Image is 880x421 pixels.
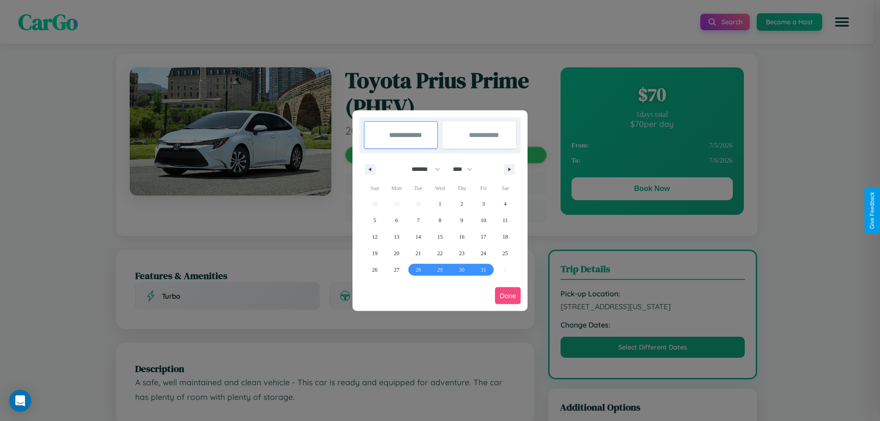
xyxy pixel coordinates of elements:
[394,262,399,278] span: 27
[495,245,516,262] button: 25
[459,262,464,278] span: 30
[495,229,516,245] button: 18
[473,181,494,196] span: Fri
[364,212,385,229] button: 5
[417,212,420,229] span: 7
[481,245,486,262] span: 24
[504,196,506,212] span: 4
[364,181,385,196] span: Sun
[429,181,451,196] span: Wed
[372,245,378,262] span: 19
[495,181,516,196] span: Sat
[385,212,407,229] button: 6
[385,181,407,196] span: Mon
[439,212,441,229] span: 8
[451,229,473,245] button: 16
[385,262,407,278] button: 27
[407,262,429,278] button: 28
[372,262,378,278] span: 26
[451,262,473,278] button: 30
[407,245,429,262] button: 21
[459,245,464,262] span: 23
[495,212,516,229] button: 11
[482,196,485,212] span: 3
[502,212,508,229] span: 11
[416,262,421,278] span: 28
[451,181,473,196] span: Thu
[395,212,398,229] span: 6
[502,229,508,245] span: 18
[407,181,429,196] span: Tue
[473,245,494,262] button: 24
[437,229,443,245] span: 15
[429,196,451,212] button: 1
[451,196,473,212] button: 2
[459,229,464,245] span: 16
[437,245,443,262] span: 22
[502,245,508,262] span: 25
[394,229,399,245] span: 13
[481,229,486,245] span: 17
[495,287,521,304] button: Done
[429,229,451,245] button: 15
[473,212,494,229] button: 10
[473,229,494,245] button: 17
[451,212,473,229] button: 9
[364,229,385,245] button: 12
[385,229,407,245] button: 13
[439,196,441,212] span: 1
[372,229,378,245] span: 12
[407,229,429,245] button: 14
[364,262,385,278] button: 26
[429,212,451,229] button: 8
[495,196,516,212] button: 4
[364,245,385,262] button: 19
[429,245,451,262] button: 22
[394,245,399,262] span: 20
[481,262,486,278] span: 31
[407,212,429,229] button: 7
[437,262,443,278] span: 29
[460,196,463,212] span: 2
[374,212,376,229] span: 5
[473,196,494,212] button: 3
[869,192,875,229] div: Give Feedback
[9,390,31,412] div: Open Intercom Messenger
[385,245,407,262] button: 20
[473,262,494,278] button: 31
[481,212,486,229] span: 10
[416,245,421,262] span: 21
[460,212,463,229] span: 9
[451,245,473,262] button: 23
[429,262,451,278] button: 29
[416,229,421,245] span: 14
